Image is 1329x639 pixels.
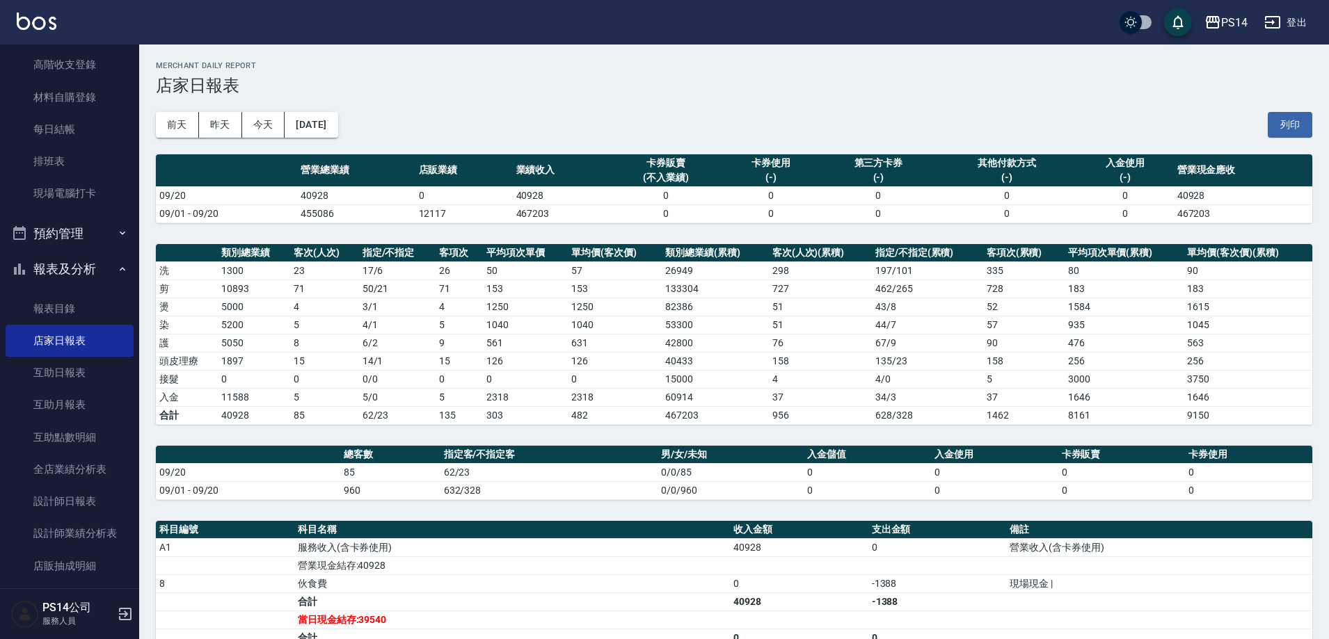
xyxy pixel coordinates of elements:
th: 營業總業績 [297,154,415,187]
td: 256 [1184,352,1312,370]
td: 462 / 265 [872,280,983,298]
button: [DATE] [285,112,337,138]
td: 37 [983,388,1065,406]
td: 62/23 [359,406,436,424]
td: 0 [610,186,722,204]
a: 全店業績分析表 [6,453,134,485]
th: 指定客/不指定客 [440,446,658,464]
td: 197 / 101 [872,261,983,280]
th: 客項次 [436,244,483,262]
th: 客項次(累積) [983,244,1065,262]
td: 57 [983,316,1065,334]
td: 631 [568,334,662,352]
td: A1 [156,538,294,556]
h5: PS14公司 [42,601,113,615]
td: 4 [769,370,872,388]
td: 5 [290,388,359,406]
td: 0 [483,370,568,388]
td: 455086 [297,204,415,223]
td: 40928 [1174,186,1312,204]
a: 店家日報表 [6,325,134,357]
td: 11588 [218,388,290,406]
td: 頭皮理療 [156,352,218,370]
td: 40928 [218,406,290,424]
th: 科目名稱 [294,521,730,539]
td: 51 [769,316,872,334]
td: 伙食費 [294,574,730,592]
td: -1388 [868,592,1007,610]
button: 昨天 [199,112,242,138]
table: a dense table [156,154,1312,223]
td: 628/328 [872,406,983,424]
th: 指定/不指定 [359,244,436,262]
td: 0 [937,186,1076,204]
button: 今天 [242,112,285,138]
th: 男/女/未知 [658,446,804,464]
td: 14 / 1 [359,352,436,370]
table: a dense table [156,446,1312,500]
td: 0 [931,481,1058,499]
td: 0/0/960 [658,481,804,499]
td: 染 [156,316,218,334]
td: 561 [483,334,568,352]
a: 現場電腦打卡 [6,177,134,209]
table: a dense table [156,244,1312,425]
td: 256 [1065,352,1184,370]
td: 5000 [218,298,290,316]
div: PS14 [1221,14,1248,31]
th: 營業現金應收 [1174,154,1312,187]
p: 服務人員 [42,615,113,627]
a: 互助月報表 [6,389,134,421]
td: 52 [983,298,1065,316]
td: 158 [983,352,1065,370]
td: 燙 [156,298,218,316]
td: 50 [483,261,568,280]
td: 1045 [1184,316,1312,334]
th: 入金儲值 [804,446,931,464]
td: 482 [568,406,662,424]
td: 126 [568,352,662,370]
td: 0 [937,204,1076,223]
td: 1462 [983,406,1065,424]
th: 卡券使用 [1185,446,1312,464]
button: 預約管理 [6,216,134,252]
td: 0 [1076,186,1174,204]
th: 平均項次單價 [483,244,568,262]
td: 0 [415,186,513,204]
td: 09/20 [156,463,340,481]
button: PS14 [1199,8,1253,37]
td: 0 [931,463,1058,481]
td: 接髮 [156,370,218,388]
td: 40928 [297,186,415,204]
td: 956 [769,406,872,424]
td: 60914 [662,388,768,406]
th: 類別總業績(累積) [662,244,768,262]
td: 1040 [483,316,568,334]
div: (-) [726,170,816,185]
td: 5 [436,388,483,406]
td: 153 [483,280,568,298]
td: 09/20 [156,186,297,204]
td: 298 [769,261,872,280]
th: 總客數 [340,446,440,464]
td: 85 [290,406,359,424]
a: 報表目錄 [6,293,134,325]
td: 合計 [156,406,218,424]
td: 183 [1184,280,1312,298]
button: 登出 [1259,10,1312,35]
td: 2318 [568,388,662,406]
td: 467203 [662,406,768,424]
td: 53300 [662,316,768,334]
td: 當日現金結存:39540 [294,610,730,629]
td: 57 [568,261,662,280]
div: 卡券販賣 [614,156,719,170]
td: 現場現金 | [1006,574,1312,592]
td: 0 [722,204,820,223]
td: 0 [820,204,938,223]
a: 店販抽成明細 [6,550,134,582]
td: 71 [290,280,359,298]
th: 單均價(客次價) [568,244,662,262]
td: 0 [1076,204,1174,223]
td: 303 [483,406,568,424]
td: 62/23 [440,463,658,481]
